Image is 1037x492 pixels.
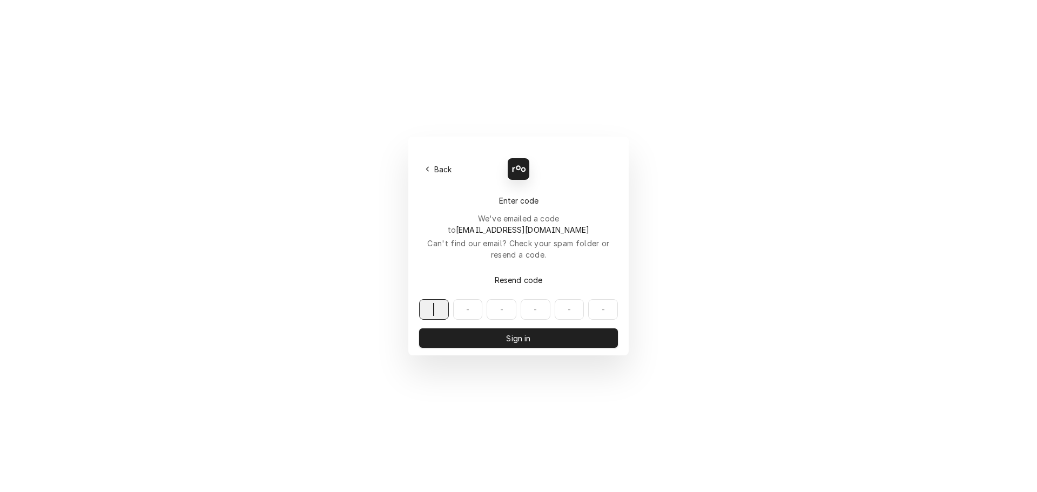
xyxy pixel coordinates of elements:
span: Resend code [493,274,545,286]
div: Can't find our email? Check your spam folder or resend a code. [419,238,618,260]
span: Back [432,164,454,175]
button: Resend code [419,270,618,289]
div: We've emailed a code [419,213,618,235]
button: Back [419,161,459,177]
span: to [448,225,590,234]
button: Sign in [419,328,618,348]
span: Sign in [504,333,533,344]
div: Enter code [419,195,618,206]
span: [EMAIL_ADDRESS][DOMAIN_NAME] [456,225,589,234]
